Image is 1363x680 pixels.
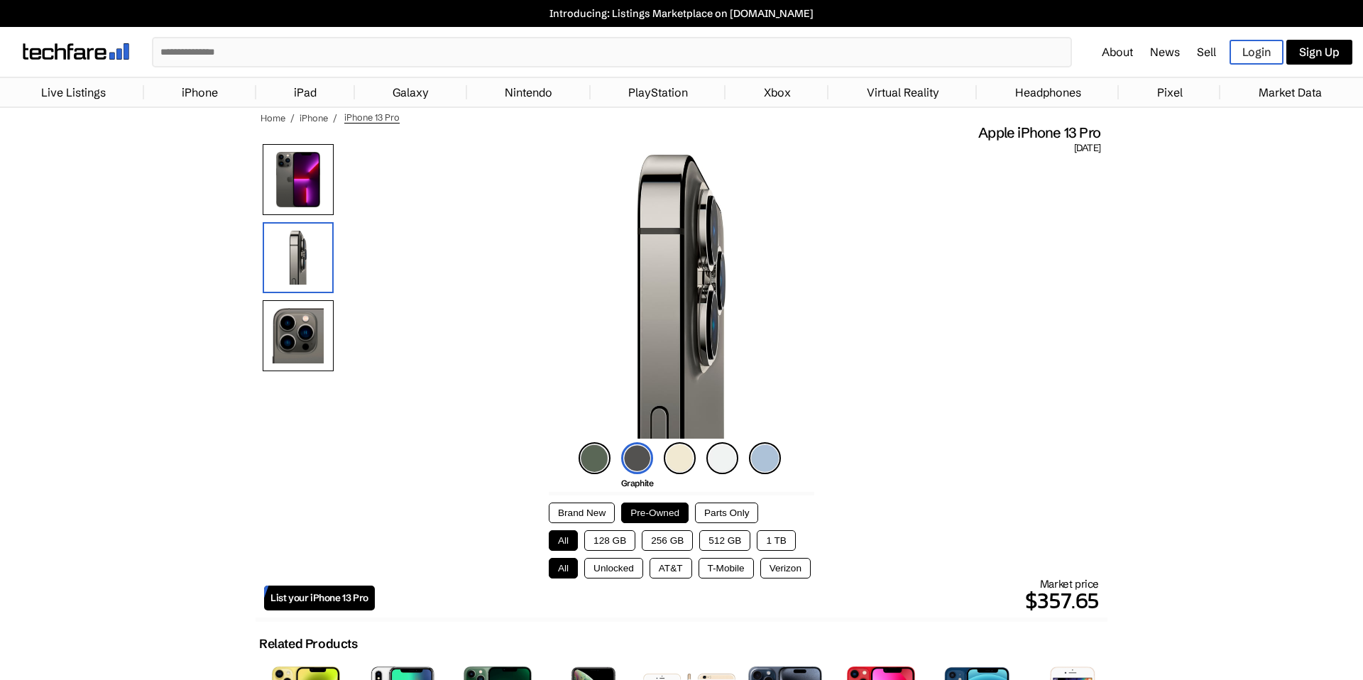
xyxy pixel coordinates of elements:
span: Apple iPhone 13 Pro [978,124,1100,142]
a: iPhone [300,112,328,124]
div: Market price [375,577,1099,618]
button: 1 TB [757,530,795,551]
span: List your iPhone 13 Pro [270,592,368,604]
h2: Related Products [259,636,358,652]
a: About [1102,45,1133,59]
a: Sell [1197,45,1216,59]
button: All [549,558,578,578]
a: Market Data [1252,78,1329,106]
button: 512 GB [699,530,750,551]
a: Home [261,112,285,124]
a: iPhone [175,78,225,106]
img: Side [263,222,334,293]
button: Brand New [549,503,615,523]
button: Parts Only [695,503,758,523]
a: Sign Up [1286,40,1352,65]
span: Graphite [621,478,654,488]
a: Virtual Reality [860,78,946,106]
img: gold-icon [664,442,696,474]
button: T-Mobile [699,558,754,578]
button: Pre-Owned [621,503,689,523]
button: AT&T [650,558,692,578]
a: iPad [287,78,324,106]
img: iPhone 13 Pro [263,144,334,215]
a: Live Listings [34,78,113,106]
img: silver-icon [706,442,738,474]
button: 128 GB [584,530,635,551]
img: graphite-icon [621,442,653,474]
a: Introducing: Listings Marketplace on [DOMAIN_NAME] [7,7,1356,20]
span: iPhone 13 Pro [344,111,400,124]
span: [DATE] [1074,142,1100,155]
img: sierra-blue-icon [749,442,781,474]
a: Headphones [1008,78,1088,106]
button: Verizon [760,558,811,578]
img: techfare logo [23,43,129,60]
a: Galaxy [385,78,436,106]
button: Unlocked [584,558,643,578]
a: Login [1230,40,1283,65]
a: News [1150,45,1180,59]
img: Camera [263,300,334,371]
a: Pixel [1150,78,1190,106]
button: 256 GB [642,530,693,551]
a: PlayStation [621,78,695,106]
a: Nintendo [498,78,559,106]
img: iPhone 13 Pro [637,155,726,439]
span: / [333,112,337,124]
a: List your iPhone 13 Pro [264,586,375,610]
img: alpine-green-icon [579,442,611,474]
a: Xbox [757,78,798,106]
button: All [549,530,578,551]
p: $357.65 [375,583,1099,618]
span: / [290,112,295,124]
